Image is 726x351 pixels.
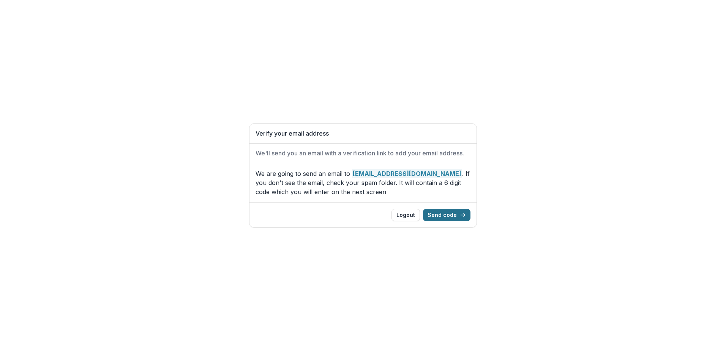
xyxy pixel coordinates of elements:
h2: We'll send you an email with a verification link to add your email address. [256,150,470,157]
button: Logout [391,209,420,221]
button: Send code [423,209,470,221]
h1: Verify your email address [256,130,470,137]
p: We are going to send an email to . If you don't see the email, check your spam folder. It will co... [256,169,470,196]
strong: [EMAIL_ADDRESS][DOMAIN_NAME] [352,169,462,178]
